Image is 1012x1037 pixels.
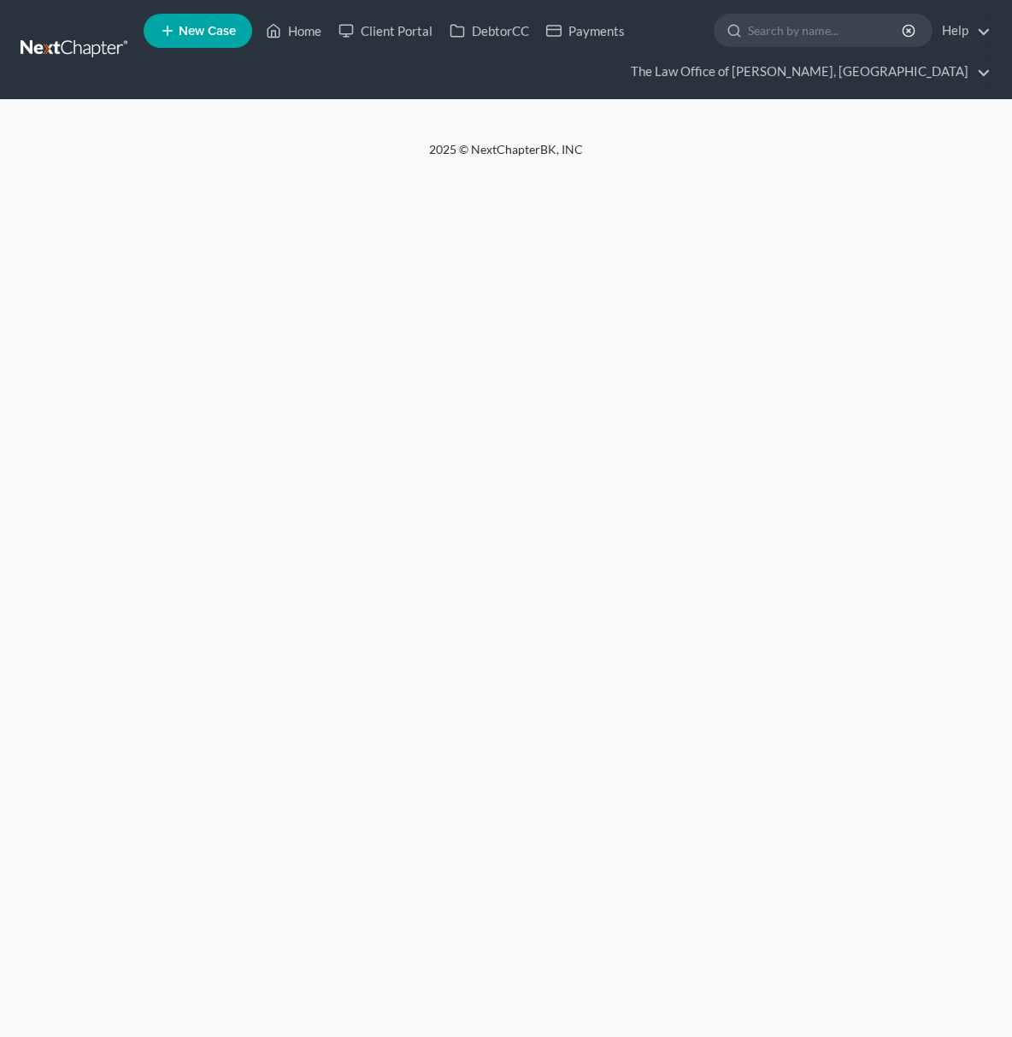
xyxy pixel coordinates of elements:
[179,25,236,38] span: New Case
[748,15,904,46] input: Search by name...
[538,15,633,46] a: Payments
[330,15,441,46] a: Client Portal
[257,15,330,46] a: Home
[933,15,991,46] a: Help
[441,15,538,46] a: DebtorCC
[96,141,916,172] div: 2025 © NextChapterBK, INC
[622,56,991,87] a: The Law Office of [PERSON_NAME], [GEOGRAPHIC_DATA]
